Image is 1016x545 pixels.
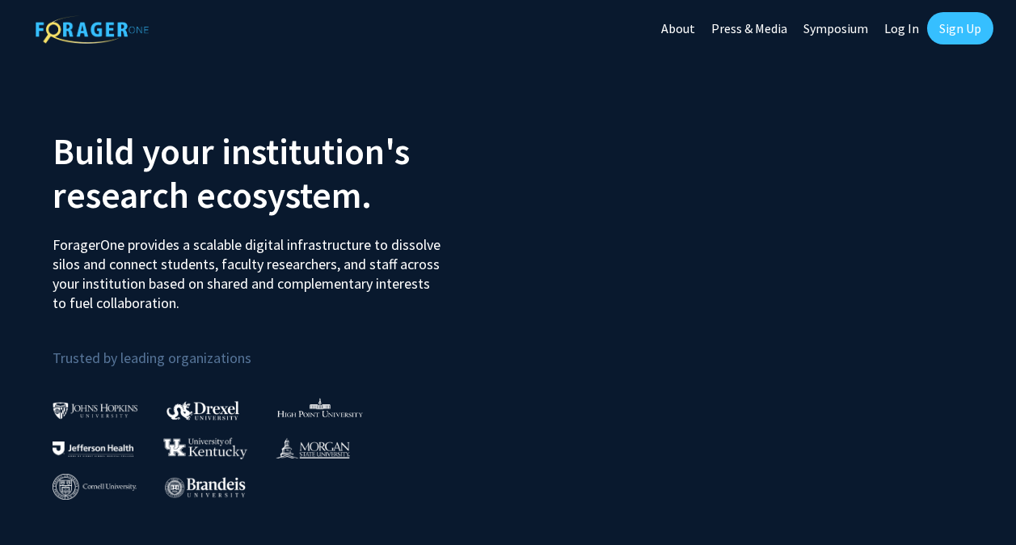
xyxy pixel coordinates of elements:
[927,12,993,44] a: Sign Up
[276,437,350,458] img: Morgan State University
[53,223,443,313] p: ForagerOne provides a scalable digital infrastructure to dissolve silos and connect students, fac...
[53,129,496,217] h2: Build your institution's research ecosystem.
[53,441,133,457] img: Thomas Jefferson University
[163,437,247,459] img: University of Kentucky
[167,401,239,420] img: Drexel University
[277,398,363,417] img: High Point University
[53,474,137,501] img: Cornell University
[36,15,149,44] img: ForagerOne Logo
[165,477,246,497] img: Brandeis University
[53,402,138,419] img: Johns Hopkins University
[53,326,496,370] p: Trusted by leading organizations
